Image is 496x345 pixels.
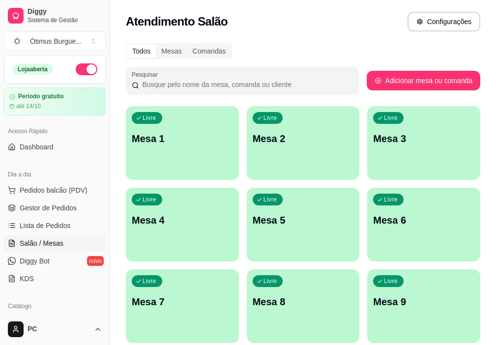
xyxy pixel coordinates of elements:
p: Mesa 7 [132,295,233,309]
button: LivreMesa 4 [126,188,239,261]
div: Catálogo [4,298,106,314]
input: Pesquisar [139,80,352,89]
div: Acesso Rápido [4,123,106,139]
a: Salão / Mesas [4,235,106,251]
p: Livre [384,196,398,203]
button: Adicionar mesa ou comanda [367,71,480,90]
p: Livre [263,277,277,285]
p: Mesa 8 [253,295,354,309]
button: LivreMesa 5 [247,188,360,261]
p: Mesa 2 [253,132,354,145]
span: Gestor de Pedidos [20,203,77,213]
p: Livre [263,196,277,203]
button: Configurações [408,12,480,31]
p: Livre [384,277,398,285]
button: LivreMesa 6 [367,188,480,261]
p: Livre [143,196,156,203]
div: Mesas [156,44,187,58]
span: PC [28,325,90,334]
span: KDS [20,274,34,284]
span: Diggy Bot [20,256,50,266]
div: Comandas [187,44,232,58]
article: Período gratuito [18,93,64,100]
a: Gestor de Pedidos [4,200,106,216]
button: PC [4,317,106,341]
button: LivreMesa 8 [247,269,360,343]
p: Mesa 6 [373,213,474,227]
span: Pedidos balcão (PDV) [20,185,88,195]
span: Dashboard [20,142,54,152]
a: Diggy Botnovo [4,253,106,269]
span: Sistema de Gestão [28,16,102,24]
button: LivreMesa 1 [126,106,239,180]
button: LivreMesa 3 [367,106,480,180]
span: Salão / Mesas [20,238,63,248]
button: LivreMesa 7 [126,269,239,343]
a: KDS [4,271,106,287]
span: Ò [12,36,22,46]
div: Todos [127,44,156,58]
div: Dia a dia [4,167,106,182]
p: Livre [143,277,156,285]
button: Alterar Status [76,63,97,75]
button: LivreMesa 9 [367,269,480,343]
div: Òtimus Burgue ... [30,36,82,46]
span: Diggy [28,7,102,16]
a: DiggySistema de Gestão [4,4,106,28]
p: Livre [263,114,277,122]
p: Mesa 1 [132,132,233,145]
span: Lista de Pedidos [20,221,71,230]
p: Livre [143,114,156,122]
h2: Atendimento Salão [126,14,228,29]
p: Mesa 4 [132,213,233,227]
label: Pesquisar [132,70,161,79]
p: Mesa 9 [373,295,474,309]
p: Livre [384,114,398,122]
a: Período gratuitoaté 14/10 [4,87,106,115]
a: Lista de Pedidos [4,218,106,233]
article: até 14/10 [16,102,41,110]
button: LivreMesa 2 [247,106,360,180]
a: Dashboard [4,139,106,155]
button: Select a team [4,31,106,51]
div: Loja aberta [12,64,53,75]
p: Mesa 3 [373,132,474,145]
p: Mesa 5 [253,213,354,227]
button: Pedidos balcão (PDV) [4,182,106,198]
